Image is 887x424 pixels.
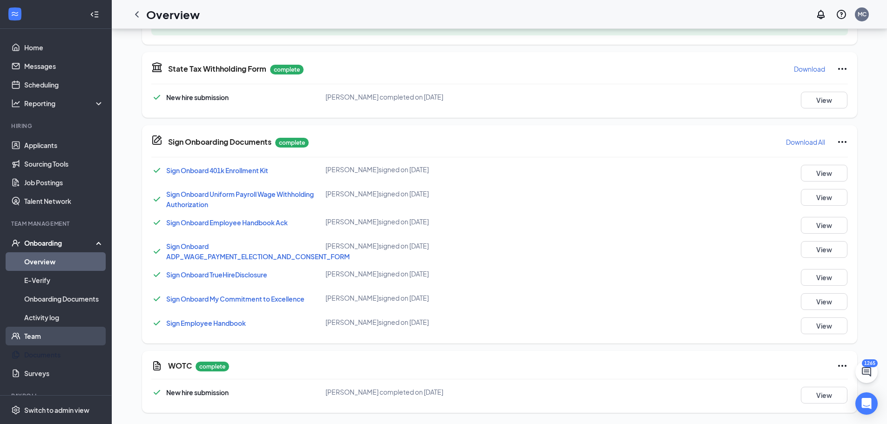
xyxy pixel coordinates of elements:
a: Sign Onboard Employee Handbook Ack [166,218,288,227]
a: Messages [24,57,104,75]
div: Hiring [11,122,102,130]
svg: Checkmark [151,217,163,228]
div: MC [858,10,867,18]
span: New hire submission [166,388,229,397]
svg: Ellipses [837,63,848,74]
div: [PERSON_NAME] signed on [DATE] [325,165,558,174]
svg: Checkmark [151,293,163,304]
button: Download [793,61,826,76]
a: Sign Onboard My Commitment to Excellence [166,295,305,303]
div: Open Intercom Messenger [855,392,878,415]
svg: UserCheck [11,238,20,248]
svg: TaxGovernmentIcon [151,61,163,73]
a: Sign Employee Handbook [166,319,246,327]
button: View [801,241,847,258]
h1: Overview [146,7,200,22]
div: [PERSON_NAME] signed on [DATE] [325,217,558,226]
p: complete [275,138,309,148]
a: Home [24,38,104,57]
svg: Notifications [815,9,826,20]
svg: Checkmark [151,165,163,176]
button: View [801,189,847,206]
span: [PERSON_NAME] completed on [DATE] [325,388,443,396]
div: Switch to admin view [24,405,89,415]
button: View [801,293,847,310]
svg: QuestionInfo [836,9,847,20]
div: [PERSON_NAME] signed on [DATE] [325,293,558,303]
button: Download All [785,135,826,149]
a: Overview [24,252,104,271]
svg: Settings [11,405,20,415]
div: Onboarding [24,238,96,248]
a: Sign Onboard TrueHireDisclosure [166,270,267,279]
svg: Ellipses [837,360,848,371]
p: complete [196,362,229,371]
svg: Checkmark [151,387,163,398]
button: ChatActive [855,361,878,383]
svg: Checkmark [151,269,163,280]
a: Sign Onboard 401k Enrollment Kit [166,166,268,175]
svg: CustomFormIcon [151,360,163,371]
h5: State Tax Withholding Form [168,64,266,74]
div: Reporting [24,99,104,108]
a: Sign Onboard Uniform Payroll Wage Withholding Authorization [166,190,314,209]
svg: Ellipses [837,136,848,148]
svg: Collapse [90,10,99,19]
span: New hire submission [166,93,229,101]
svg: ChevronLeft [131,9,142,20]
a: Activity log [24,308,104,327]
button: View [801,92,847,108]
svg: WorkstreamLogo [10,9,20,19]
a: Applicants [24,136,104,155]
a: Scheduling [24,75,104,94]
div: [PERSON_NAME] signed on [DATE] [325,317,558,327]
button: View [801,165,847,182]
svg: Checkmark [151,92,163,103]
svg: ChatActive [861,366,872,377]
a: Sign Onboard ADP_WAGE_PAYMENT_ELECTION_AND_CONSENT_FORM [166,242,350,261]
p: complete [270,65,304,74]
a: Job Postings [24,173,104,192]
div: 1265 [862,359,878,367]
a: Talent Network [24,192,104,210]
svg: Checkmark [151,317,163,329]
button: View [801,269,847,286]
p: Download All [786,137,825,147]
svg: Checkmark [151,246,163,257]
a: Sourcing Tools [24,155,104,173]
svg: Checkmark [151,194,163,205]
button: View [801,217,847,234]
a: E-Verify [24,271,104,289]
button: View [801,317,847,334]
a: Documents [24,345,104,364]
p: Download [794,64,825,74]
div: Team Management [11,220,102,228]
div: [PERSON_NAME] signed on [DATE] [325,189,558,198]
button: View [801,387,847,404]
h5: WOTC [168,361,192,371]
a: Onboarding Documents [24,289,104,308]
div: [PERSON_NAME] signed on [DATE] [325,269,558,278]
svg: Analysis [11,99,20,108]
h5: Sign Onboarding Documents [168,137,271,147]
svg: CompanyDocumentIcon [151,135,163,146]
span: [PERSON_NAME] completed on [DATE] [325,93,443,101]
a: Team [24,327,104,345]
a: Surveys [24,364,104,383]
div: [PERSON_NAME] signed on [DATE] [325,241,558,250]
div: Payroll [11,392,102,400]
